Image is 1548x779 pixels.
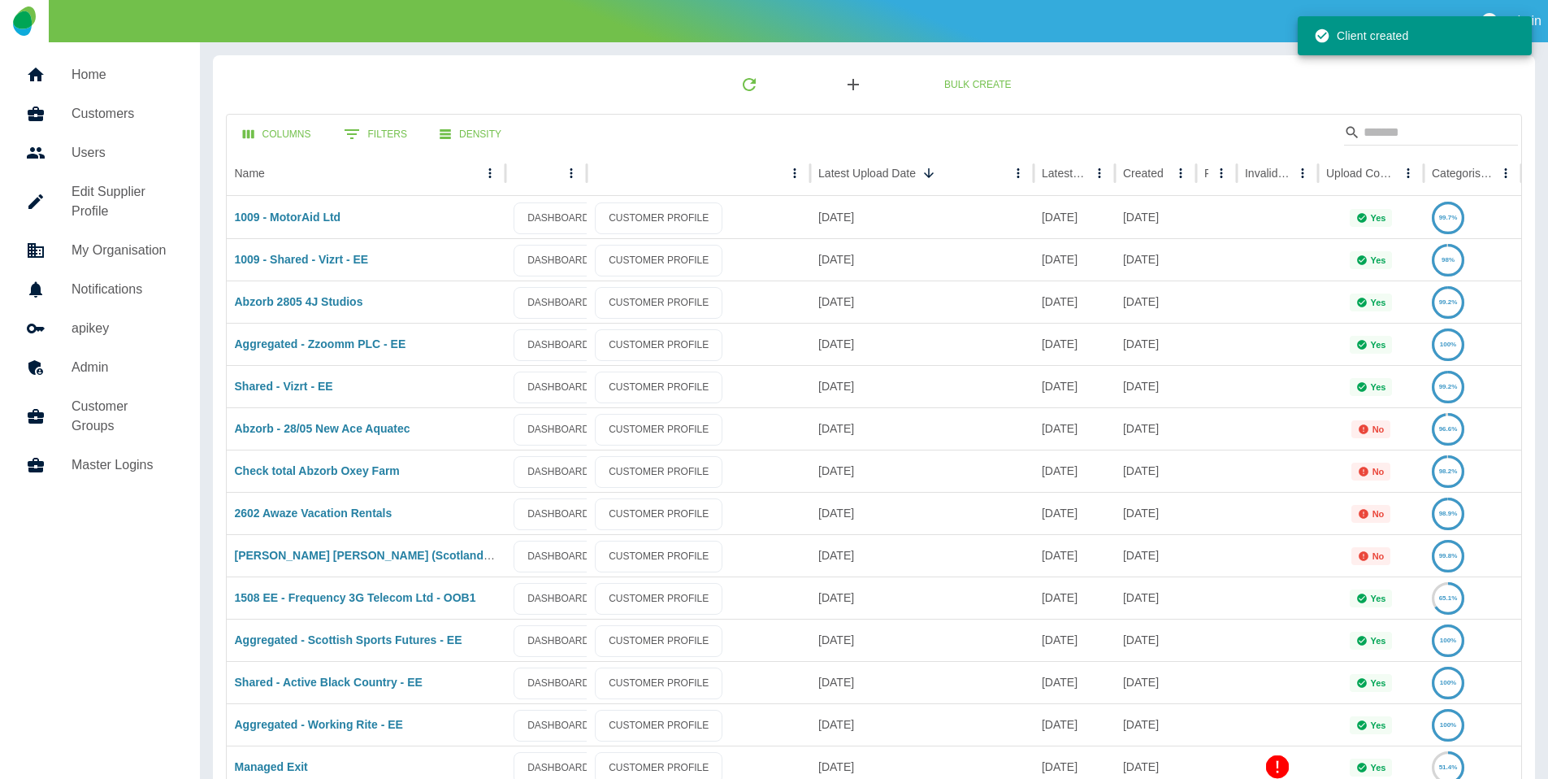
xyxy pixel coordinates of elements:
p: Yes [1371,340,1386,350]
button: Name column menu [479,162,501,185]
div: 14 May 2025 [1115,534,1196,577]
div: Created [1123,167,1164,180]
button: Upload Complete column menu [1397,162,1420,185]
h5: apikey [72,319,174,338]
button: Latest Upload Date column menu [1007,162,1030,185]
div: 31 Aug 2025 [1034,450,1115,492]
div: 01 Sep 2025 [1034,492,1115,534]
a: Edit Supplier Profile [13,172,187,231]
text: 100% [1440,679,1456,686]
text: 99.2% [1439,383,1458,390]
h5: Customers [72,104,174,124]
p: Yes [1371,255,1386,265]
p: Yes [1371,298,1386,307]
a: CUSTOMER PROFILE [595,541,722,572]
a: DASHBOARD [514,710,603,742]
a: CUSTOMER PROFILE [595,456,722,488]
div: 10 Sep 2025 [1115,238,1196,281]
p: Yes [1371,382,1386,392]
text: 99.7% [1439,214,1458,221]
a: 99.2% [1432,295,1464,308]
a: apikey [13,309,187,348]
div: 21 Aug 2025 [810,661,1034,703]
button: Invalid Creds column menu [1291,162,1314,185]
a: DASHBOARD [514,414,603,446]
div: Categorised [1432,167,1493,180]
a: Bulk Create [931,70,1024,100]
a: Notifications [13,270,187,309]
a: Shared - Vizrt - EE [235,380,333,393]
div: 17 Aug 2025 [1034,661,1115,703]
button: Categorised column menu [1494,162,1517,185]
div: Not all required reports for this customer were uploaded for the latest usage month. [1351,463,1391,481]
a: CUSTOMER PROFILE [595,583,722,615]
a: 98.2% [1432,464,1464,477]
div: Upload Complete [1326,167,1395,180]
div: 26 Feb 2025 [1115,281,1196,323]
div: 13 Aug 2025 [1115,661,1196,703]
a: CUSTOMER PROFILE [595,498,722,530]
a: [PERSON_NAME] [PERSON_NAME] (Scotland) Ltd (Abzorb) take 2 [235,549,594,562]
a: CUSTOMER PROFILE [595,668,722,699]
a: 100% [1432,718,1464,731]
text: 100% [1440,341,1456,348]
div: 01 Sep 2025 [1034,238,1115,281]
a: 1009 - Shared - Vizrt - EE [235,253,369,266]
a: DASHBOARD [514,583,603,615]
h5: Edit Supplier Profile [72,182,174,221]
div: Not all required reports for this customer were uploaded for the latest usage month. [1351,420,1391,438]
a: Aggregated - Zzoomm PLC - EE [235,337,406,350]
div: 10 Sep 2025 [1115,196,1196,238]
a: Customer Groups [13,387,187,446]
text: 99.8% [1439,552,1458,559]
p: Yes [1371,636,1386,646]
p: Yes [1371,594,1386,603]
a: CUSTOMER PROFILE [595,287,722,319]
p: No [1372,424,1385,434]
div: 20 Aug 2025 [810,703,1034,746]
h5: Master Logins [72,455,174,475]
button: Sort [917,162,940,185]
a: 98.9% [1432,507,1464,520]
text: 100% [1440,721,1456,729]
div: 13 Aug 2025 [1115,365,1196,407]
a: DASHBOARD [514,245,603,276]
div: 15 Aug 2025 [1034,577,1115,619]
div: Ref [1204,167,1208,180]
div: 04 Sep 2025 [810,365,1034,407]
div: 03 Sep 2025 [810,450,1034,492]
button: Select columns [230,120,324,150]
div: 03 Sep 2025 [810,407,1034,450]
a: 2602 Awaze Vacation Rentals [235,507,392,520]
div: Invalid Creds [1245,167,1290,180]
text: 98.2% [1439,468,1458,475]
div: Not all required reports for this customer were uploaded for the latest usage month. [1351,547,1391,565]
a: Shared - Active Black Country - EE [235,676,423,689]
p: No [1372,551,1385,561]
div: 31 Aug 2025 [1034,407,1115,450]
div: 10 Sep 2025 [810,238,1034,281]
text: 65.1% [1439,594,1458,602]
a: DASHBOARD [514,372,603,403]
div: 27 Aug 2025 [810,577,1034,619]
div: 11 Sep 2025 [810,196,1034,238]
div: 13 Aug 2025 [1115,323,1196,365]
div: 01 Sep 2025 [1034,323,1115,365]
a: Abzorb 2805 4J Studios [235,295,363,308]
text: 98.9% [1439,510,1458,517]
a: DASHBOARD [514,541,603,572]
div: 26 Feb 2025 [1115,492,1196,534]
button: Created column menu [1169,162,1192,185]
a: Aggregated - Working Rite - EE [235,718,403,731]
a: DASHBOARD [514,287,603,319]
a: DASHBOARD [514,625,603,657]
a: 98% [1432,253,1464,266]
a: CUSTOMER PROFILE [595,202,722,234]
h5: Home [72,65,174,85]
a: DASHBOARD [514,498,603,530]
a: 99.2% [1432,380,1464,393]
p: Yes [1371,678,1386,688]
a: Customers [13,94,187,133]
a: CUSTOMER PROFILE [595,710,722,742]
div: Latest Usage [1042,167,1086,180]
